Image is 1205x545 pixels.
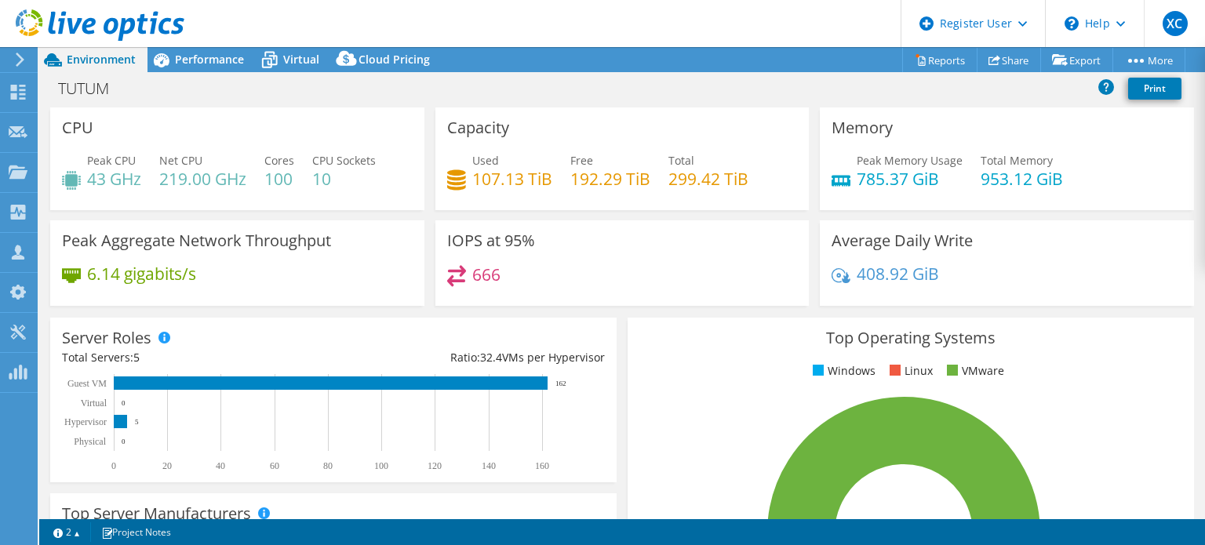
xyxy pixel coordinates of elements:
a: Export [1040,48,1113,72]
span: Virtual [283,52,319,67]
li: VMware [943,362,1004,380]
span: Net CPU [159,153,202,168]
a: Reports [902,48,977,72]
span: Used [472,153,499,168]
h4: 785.37 GiB [857,170,963,187]
h4: 666 [472,266,501,283]
text: 60 [270,460,279,471]
li: Linux [886,362,933,380]
a: Print [1128,78,1181,100]
span: XC [1163,11,1188,36]
h3: Memory [832,119,893,136]
span: Performance [175,52,244,67]
h4: 219.00 GHz [159,170,246,187]
a: More [1112,48,1185,72]
span: Cores [264,153,294,168]
h4: 10 [312,170,376,187]
h4: 408.92 GiB [857,265,939,282]
h3: CPU [62,119,93,136]
a: Share [977,48,1041,72]
span: Total Memory [981,153,1053,168]
span: Environment [67,52,136,67]
text: 160 [535,460,549,471]
h4: 100 [264,170,294,187]
text: 40 [216,460,225,471]
text: 20 [162,460,172,471]
h4: 192.29 TiB [570,170,650,187]
text: 100 [374,460,388,471]
text: Guest VM [67,378,107,389]
h4: 107.13 TiB [472,170,552,187]
h3: Peak Aggregate Network Throughput [62,232,331,249]
div: Ratio: VMs per Hypervisor [333,349,605,366]
text: 162 [555,380,566,387]
div: Total Servers: [62,349,333,366]
text: 0 [122,438,126,445]
h4: 6.14 gigabits/s [87,265,196,282]
h4: 43 GHz [87,170,141,187]
text: 140 [482,460,496,471]
span: CPU Sockets [312,153,376,168]
text: 0 [122,399,126,407]
li: Windows [809,362,876,380]
span: 5 [133,350,140,365]
svg: \n [1065,16,1079,31]
h1: TUTUM [51,80,133,97]
h3: Capacity [447,119,509,136]
text: Virtual [81,398,107,409]
h3: Top Server Manufacturers [62,505,251,522]
h3: Top Operating Systems [639,329,1182,347]
h4: 953.12 GiB [981,170,1063,187]
a: Project Notes [90,522,182,542]
h3: IOPS at 95% [447,232,535,249]
span: Cloud Pricing [359,52,430,67]
a: 2 [42,522,91,542]
text: Physical [74,436,106,447]
span: 32.4 [480,350,502,365]
span: Peak CPU [87,153,136,168]
h3: Server Roles [62,329,151,347]
text: 120 [428,460,442,471]
h3: Average Daily Write [832,232,973,249]
text: 5 [135,418,139,426]
span: Total [668,153,694,168]
text: 80 [323,460,333,471]
text: 0 [111,460,116,471]
text: Hypervisor [64,416,107,427]
h4: 299.42 TiB [668,170,748,187]
span: Free [570,153,593,168]
span: Peak Memory Usage [857,153,963,168]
